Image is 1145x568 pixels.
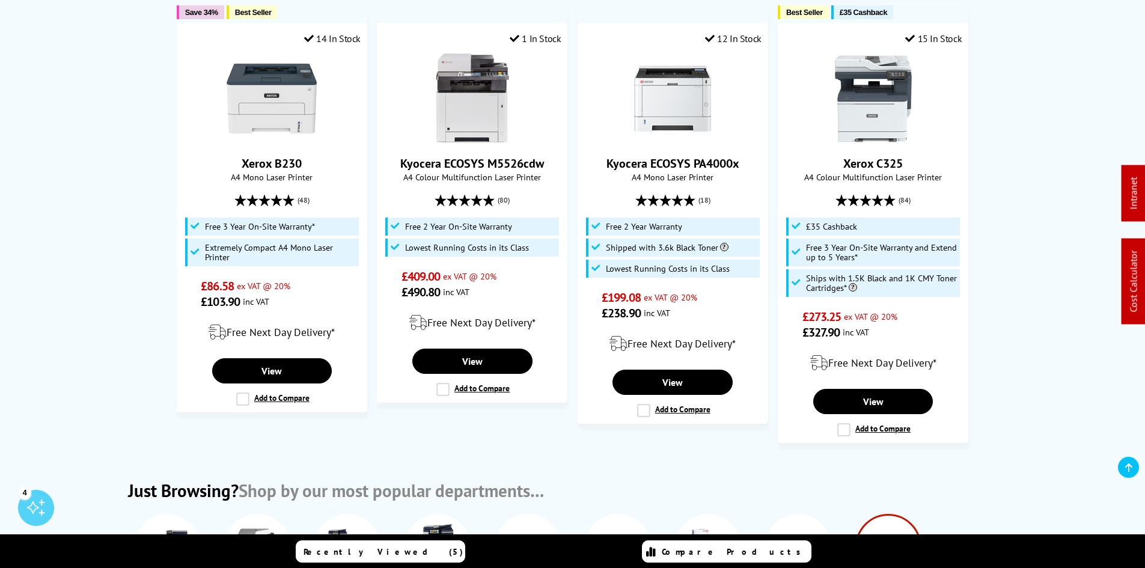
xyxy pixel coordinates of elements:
a: Compare Products [642,540,811,563]
span: inc VAT [443,286,469,298]
span: ex VAT @ 20% [644,292,697,303]
span: £409.00 [402,269,441,284]
a: View [813,389,933,414]
a: Kyocera ECOSYS M5526cdw [400,156,544,171]
span: £327.90 [802,325,840,340]
span: A4 Colour Multifunction Laser Printer [383,171,561,183]
span: Lowest Running Costs in its Class [405,243,529,252]
span: Save 34% [185,8,218,17]
span: A4 Colour Multifunction Laser Printer [784,171,962,183]
div: modal_delivery [383,306,561,340]
div: modal_delivery [784,346,962,380]
div: 1 In Stock [510,32,561,44]
span: Free 3 Year On-Site Warranty and Extend up to 5 Years* [806,243,957,262]
a: Xerox C325 [828,134,918,146]
span: inc VAT [843,326,869,338]
a: View [412,349,533,374]
span: (18) [698,189,710,212]
a: View [612,370,733,395]
a: Xerox B230 [227,134,317,146]
button: Save 34% [177,5,224,19]
a: View [212,358,332,383]
div: Just Browsing? [128,479,544,502]
span: Best Seller [235,8,272,17]
span: £273.25 [802,309,841,325]
div: 14 In Stock [304,32,361,44]
span: Compare Products [662,546,807,557]
span: ex VAT @ 20% [237,280,290,292]
span: £103.90 [201,294,240,310]
a: Recently Viewed (5) [296,540,465,563]
span: A4 Mono Laser Printer [584,171,762,183]
img: Xerox B230 [227,53,317,144]
a: Intranet [1128,177,1140,210]
div: 4 [18,486,31,499]
span: Best Seller [786,8,823,17]
div: 15 In Stock [905,32,962,44]
a: Kyocera ECOSYS M5526cdw [427,134,518,146]
a: Cost Calculator [1128,251,1140,313]
span: (48) [298,189,310,212]
label: Add to Compare [637,404,710,417]
button: Best Seller [778,5,829,19]
span: Ships with 1.5K Black and 1K CMY Toner Cartridges* [806,273,957,293]
img: Kyocera ECOSYS PA4000x [627,53,718,144]
span: £199.08 [602,290,641,305]
a: Xerox B230 [242,156,302,171]
button: £35 Cashback [831,5,893,19]
a: Kyocera ECOSYS PA4000x [627,134,718,146]
a: Xerox C325 [843,156,903,171]
span: Free 3 Year On-Site Warranty* [205,222,315,231]
span: £490.80 [402,284,441,300]
img: Kyocera ECOSYS M5526cdw [427,53,518,144]
span: A4 Mono Laser Printer [183,171,361,183]
div: 12 In Stock [705,32,762,44]
span: Recently Viewed (5) [304,546,463,557]
button: Best Seller [227,5,278,19]
label: Add to Compare [837,423,911,436]
span: £35 Cashback [806,222,857,231]
label: Add to Compare [236,392,310,406]
span: inc VAT [644,307,670,319]
span: ex VAT @ 20% [844,311,897,322]
span: Lowest Running Costs in its Class [606,264,730,273]
span: £35 Cashback [840,8,887,17]
span: £86.58 [201,278,234,294]
span: Shipped with 3.6k Black Toner [606,243,728,252]
label: Add to Compare [436,383,510,396]
span: inc VAT [243,296,269,307]
img: Xerox C325 [828,53,918,144]
span: Shop by our most popular departments… [239,479,544,502]
span: (80) [498,189,510,212]
span: Free 2 Year On-Site Warranty [405,222,512,231]
div: modal_delivery [584,327,762,361]
a: Kyocera ECOSYS PA4000x [606,156,739,171]
span: (84) [899,189,911,212]
span: ex VAT @ 20% [443,270,496,282]
span: Free 2 Year Warranty [606,222,682,231]
span: £238.90 [602,305,641,321]
span: Extremely Compact A4 Mono Laser Printer [205,243,356,262]
div: modal_delivery [183,316,361,349]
